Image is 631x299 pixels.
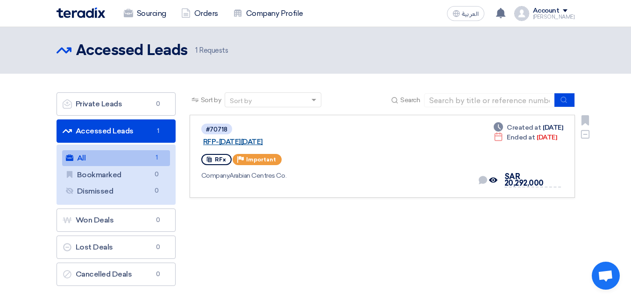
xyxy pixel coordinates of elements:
div: [PERSON_NAME] [533,14,575,20]
span: Ended at [507,132,535,142]
a: RFP-[DATE][DATE] [203,138,437,146]
div: Sort by [230,96,252,106]
span: Requests [195,45,228,56]
h2: Accessed Leads [76,42,188,60]
a: Dismissed [62,183,170,199]
span: Important [246,156,276,163]
a: Sourcing [116,3,174,24]
a: Company Profile [226,3,311,24]
div: Arabian Centres Co. [201,171,470,181]
span: RFx [215,156,226,163]
span: 0 [153,270,164,279]
a: Cancelled Deals0 [57,263,176,286]
a: Won Deals0 [57,209,176,232]
span: 1 [153,126,164,136]
img: Teradix logo [57,7,105,18]
div: Account [533,7,560,15]
span: 0 [153,243,164,252]
a: Open chat [592,262,620,290]
a: Orders [174,3,226,24]
img: profile_test.png [514,6,529,21]
span: 0 [153,99,164,109]
button: العربية [447,6,484,21]
a: All [62,150,170,166]
span: 0 [151,186,163,196]
a: Accessed Leads1 [57,119,176,143]
div: [DATE] [494,123,563,132]
div: #70718 [206,126,227,132]
a: Lost Deals0 [57,236,176,259]
span: SAR 20,292,000 [504,172,544,188]
span: 0 [151,170,163,180]
div: [DATE] [494,132,557,142]
span: 1 [151,153,163,163]
span: 0 [153,216,164,225]
input: Search by title or reference number [424,93,555,107]
span: العربية [462,11,479,17]
span: 1 [195,46,198,55]
a: Bookmarked [62,167,170,183]
span: Created at [507,123,541,132]
span: Company [201,172,230,180]
span: Sort by [201,95,221,105]
a: Private Leads0 [57,92,176,116]
span: Search [400,95,420,105]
